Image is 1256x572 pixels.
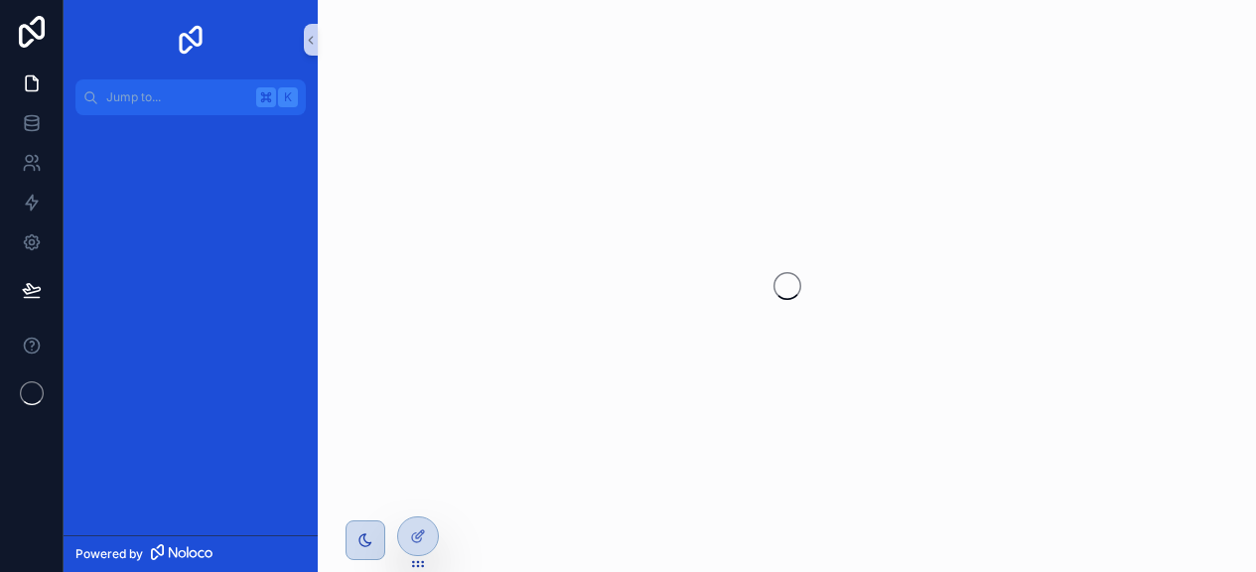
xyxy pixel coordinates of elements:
[64,115,318,151] div: scrollable content
[106,89,248,105] span: Jump to...
[75,79,306,115] button: Jump to...K
[75,546,143,562] span: Powered by
[175,24,207,56] img: App logo
[64,535,318,572] a: Powered by
[280,89,296,105] span: K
